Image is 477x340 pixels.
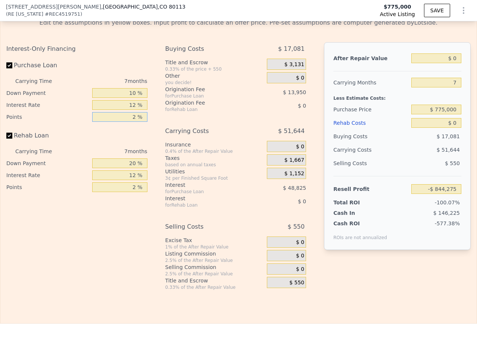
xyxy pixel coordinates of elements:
[165,181,248,189] div: Interest
[6,129,89,142] label: Rehab Loan
[435,220,460,226] span: -577.38%
[8,10,43,18] span: RE [US_STATE]
[333,157,408,170] div: Selling Costs
[165,271,264,277] div: 2.5% of the After Repair Value
[165,148,264,154] div: 0.4% of the After Repair Value
[165,72,264,80] div: Other
[298,198,306,204] span: $ 0
[289,279,304,286] span: $ 550
[298,103,306,109] span: $ 0
[101,3,185,10] span: , [GEOGRAPHIC_DATA]
[287,220,305,234] span: $ 550
[165,284,264,290] div: 0.33% of the After Repair Value
[333,143,380,157] div: Carrying Costs
[6,42,147,56] div: Interest-Only Financing
[333,130,408,143] div: Buying Costs
[6,59,89,72] label: Purchase Loan
[333,89,461,103] div: Less Estimate Costs:
[165,59,264,66] div: Title and Escrow
[296,143,304,150] span: $ 0
[6,87,89,99] div: Down Payment
[278,124,305,138] span: $ 51,644
[456,3,471,18] button: Show Options
[284,157,304,164] span: $ 1,667
[165,220,248,234] div: Selling Costs
[165,80,264,86] div: you decide!
[165,257,264,263] div: 2.5% of the After Repair Value
[445,160,460,166] span: $ 550
[333,227,387,241] div: ROIs are not annualized
[283,185,306,191] span: $ 48,825
[165,86,248,93] div: Origination Fee
[333,116,408,130] div: Rehab Costs
[165,237,264,244] div: Excise Tax
[165,263,264,271] div: Selling Commission
[165,154,264,162] div: Taxes
[6,99,89,111] div: Interest Rate
[296,239,304,246] span: $ 0
[165,124,248,138] div: Carrying Costs
[6,169,89,181] div: Interest Rate
[296,266,304,273] span: $ 0
[45,10,80,18] span: # REC4519751
[333,209,380,217] div: Cash In
[158,4,185,10] span: , CO 80113
[296,75,304,81] span: $ 0
[165,277,264,284] div: Title and Escrow
[6,62,12,68] input: Purchase Loan
[165,93,248,99] div: for Purchase Loan
[165,162,264,168] div: based on annual taxes
[433,210,460,216] span: $ 146,225
[165,202,248,208] div: for Rehab Loan
[165,250,264,257] div: Listing Commission
[165,189,248,195] div: for Purchase Loan
[333,76,408,89] div: Carrying Months
[165,106,248,112] div: for Rehab Loan
[6,3,101,10] span: [STREET_ADDRESS][PERSON_NAME]
[165,42,248,56] div: Buying Costs
[333,182,408,196] div: Resell Profit
[15,145,64,157] div: Carrying Time
[333,199,380,206] div: Total ROI
[333,220,387,227] div: Cash ROI
[333,52,408,65] div: After Repair Value
[278,42,305,56] span: $ 17,081
[284,170,304,177] span: $ 1,152
[435,200,460,205] span: -100.07%
[165,244,264,250] div: 1% of the After Repair Value
[296,253,304,259] span: $ 0
[6,111,89,123] div: Points
[333,103,408,116] div: Purchase Price
[384,3,411,10] span: $775,000
[437,147,460,153] span: $ 51,644
[380,10,415,18] span: Active Listing
[6,18,471,27] div: Edit the assumptions in yellow boxes. Input profit to calculate an offer price. Pre-set assumptio...
[6,10,82,18] div: ( )
[424,4,450,17] button: SAVE
[165,66,264,72] div: 0.33% of the price + 550
[15,75,64,87] div: Carrying Time
[165,141,264,148] div: Insurance
[437,133,460,139] span: $ 17,081
[165,195,248,202] div: Interest
[165,168,264,175] div: Utilities
[6,157,89,169] div: Down Payment
[6,181,89,193] div: Points
[165,99,248,106] div: Origination Fee
[67,75,147,87] div: 7 months
[284,61,304,68] span: $ 3,131
[67,145,147,157] div: 7 months
[283,89,306,95] span: $ 13,950
[165,175,264,181] div: 3¢ per Finished Square Foot
[6,133,12,139] input: Rehab Loan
